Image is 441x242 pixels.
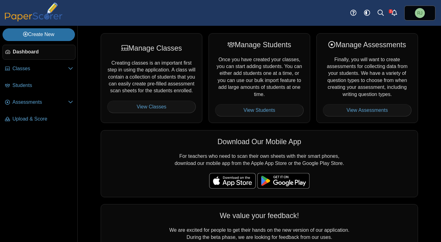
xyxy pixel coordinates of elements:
[323,104,411,116] a: View Assessments
[2,112,76,127] a: Upload & Score
[107,101,196,113] a: View Classes
[316,33,418,123] div: Finally, you will want to create assessments for collecting data from your students. We have a va...
[12,99,68,106] span: Assessments
[107,137,411,147] div: Download Our Mobile App
[417,11,422,15] span: Richard Jones
[101,33,202,123] div: Creating classes is an important first step in using the application. A class will contain a coll...
[13,48,73,55] span: Dashboard
[2,2,65,21] img: PaperScorer
[323,40,411,50] div: Manage Assessments
[2,62,76,76] a: Classes
[209,173,256,189] img: apple-store-badge.svg
[209,33,310,123] div: Once you have created your classes, you can start adding students. You can either add students on...
[101,130,418,197] div: For teachers who need to scan their own sheets with their smart phones, download our mobile app f...
[388,6,401,20] a: Alerts
[415,8,425,18] span: Richard Jones
[2,95,76,110] a: Assessments
[257,173,310,189] img: google-play-badge.png
[2,45,76,60] a: Dashboard
[215,104,304,116] a: View Students
[12,82,73,89] span: Students
[107,43,196,53] div: Manage Classes
[404,6,435,21] a: Richard Jones
[107,211,411,221] div: We value your feedback!
[2,78,76,93] a: Students
[2,28,75,41] a: Create New
[12,116,73,122] span: Upload & Score
[12,65,68,72] span: Classes
[215,40,304,50] div: Manage Students
[2,17,65,22] a: PaperScorer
